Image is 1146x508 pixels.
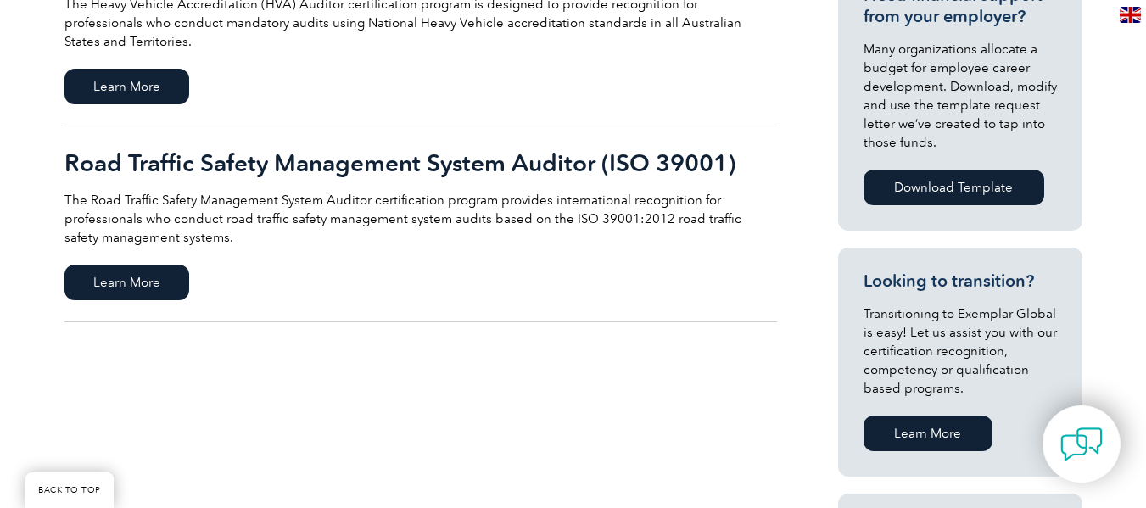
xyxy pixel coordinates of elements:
[64,191,777,247] p: The Road Traffic Safety Management System Auditor certification program provides international re...
[864,170,1044,205] a: Download Template
[25,472,114,508] a: BACK TO TOP
[864,304,1057,398] p: Transitioning to Exemplar Global is easy! Let us assist you with our certification recognition, c...
[64,149,777,176] h2: Road Traffic Safety Management System Auditor (ISO 39001)
[864,40,1057,152] p: Many organizations allocate a budget for employee career development. Download, modify and use th...
[864,271,1057,292] h3: Looking to transition?
[1060,423,1103,466] img: contact-chat.png
[1120,7,1141,23] img: en
[64,265,189,300] span: Learn More
[64,69,189,104] span: Learn More
[864,416,992,451] a: Learn More
[64,126,777,322] a: Road Traffic Safety Management System Auditor (ISO 39001) The Road Traffic Safety Management Syst...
